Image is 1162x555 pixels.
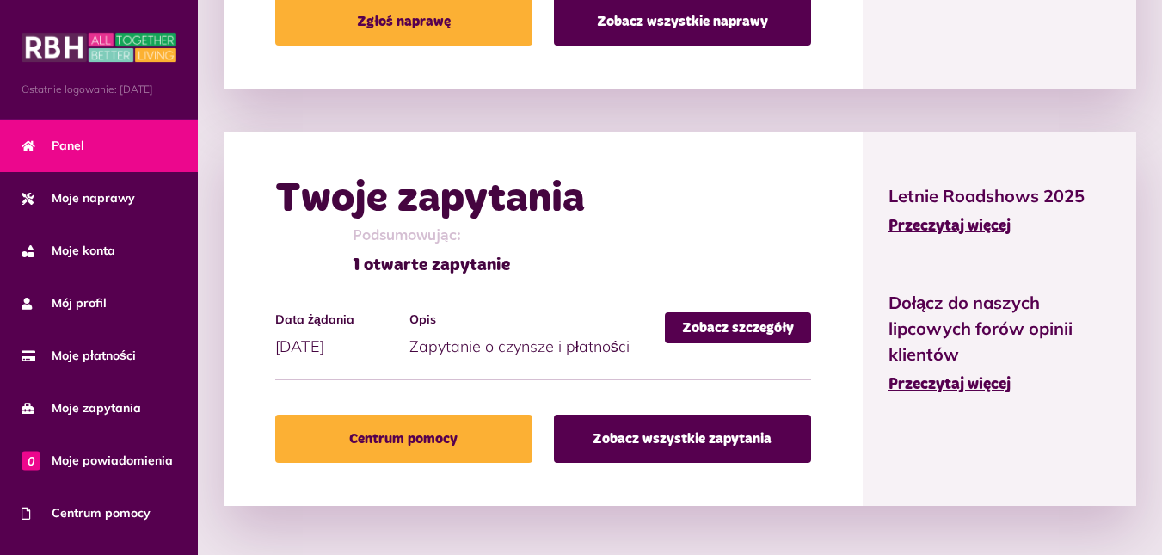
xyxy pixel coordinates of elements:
font: Data żądania [275,311,354,327]
font: Letnie Roadshows 2025 [888,185,1085,207]
font: Zobacz wszystkie naprawy [597,15,768,28]
font: Zobacz szczegóły [682,321,794,335]
a: Centrum pomocy [275,415,532,463]
font: Centrum pomocy [349,432,458,446]
img: MyRBH [22,30,176,65]
font: Twoje zapytania [275,178,585,219]
font: Moje płatności [52,348,136,363]
font: Ostatnie logowanie: [DATE] [22,83,153,96]
font: Moje naprawy [52,190,135,206]
font: Zapytanie o czynsze i płatności [409,336,630,356]
font: 0 [28,453,34,468]
font: Zgłoś naprawę [357,15,451,28]
font: [DATE] [275,336,324,356]
font: Opis [409,311,436,327]
font: Przeczytaj więcej [888,219,1011,234]
font: Przeczytaj więcej [888,377,1011,392]
font: Moje powiadomienia [52,453,173,468]
font: Centrum pomocy [52,505,151,521]
font: Dołącz do naszych lipcowych forów opinii klientów [888,292,1073,365]
a: Dołącz do naszych lipcowych forów opinii klientów Przeczytaj więcej [888,290,1110,397]
font: Zobacz wszystkie zapytania [593,432,772,446]
a: Letnie Roadshows 2025 Przeczytaj więcej [888,183,1110,238]
font: Moje konta [52,243,115,258]
a: Zobacz szczegóły [665,312,811,343]
a: Zobacz wszystkie zapytania [554,415,811,463]
font: Panel [52,138,84,153]
font: 1 otwarte zapytanie [353,256,510,274]
font: Mój profil [52,295,107,311]
font: Podsumowując: [353,228,461,244]
font: Moje zapytania [52,400,141,416]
